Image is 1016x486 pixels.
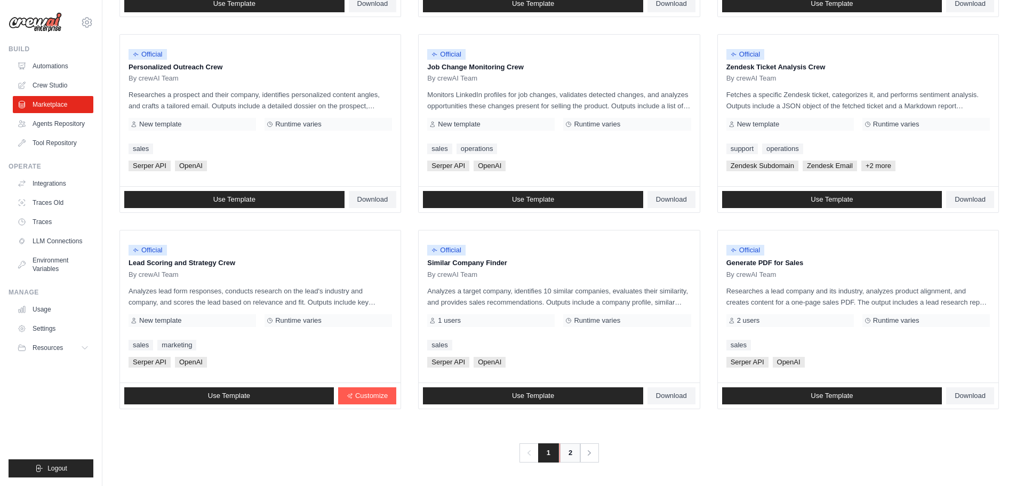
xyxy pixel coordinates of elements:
[737,120,779,129] span: New template
[474,357,506,368] span: OpenAI
[726,285,990,308] p: Researches a lead company and its industry, analyzes product alignment, and creates content for a...
[13,252,93,277] a: Environment Variables
[726,270,777,279] span: By crewAI Team
[124,191,345,208] a: Use Template
[538,443,559,463] span: 1
[726,74,777,83] span: By crewAI Team
[726,161,798,171] span: Zendesk Subdomain
[647,191,695,208] a: Download
[811,392,853,400] span: Use Template
[726,144,758,154] a: support
[647,387,695,404] a: Download
[726,258,990,268] p: Generate PDF for Sales
[157,340,196,350] a: marketing
[129,74,179,83] span: By crewAI Team
[213,195,255,204] span: Use Template
[873,316,919,325] span: Runtime varies
[427,245,466,256] span: Official
[129,49,167,60] span: Official
[427,74,477,83] span: By crewAI Team
[9,459,93,477] button: Logout
[139,120,181,129] span: New template
[457,144,498,154] a: operations
[519,443,599,463] nav: Pagination
[423,387,643,404] a: Use Template
[512,195,554,204] span: Use Template
[129,62,392,73] p: Personalized Outreach Crew
[13,194,93,211] a: Traces Old
[338,387,396,404] a: Customize
[474,161,506,171] span: OpenAI
[13,134,93,152] a: Tool Repository
[13,233,93,250] a: LLM Connections
[811,195,853,204] span: Use Template
[9,12,62,33] img: Logo
[574,316,620,325] span: Runtime varies
[722,387,942,404] a: Use Template
[427,49,466,60] span: Official
[773,357,805,368] span: OpenAI
[13,96,93,113] a: Marketplace
[275,316,322,325] span: Runtime varies
[13,339,93,356] button: Resources
[726,357,769,368] span: Serper API
[129,144,153,154] a: sales
[175,161,207,171] span: OpenAI
[726,49,765,60] span: Official
[946,191,994,208] a: Download
[737,316,760,325] span: 2 users
[722,191,942,208] a: Use Template
[955,195,986,204] span: Download
[946,387,994,404] a: Download
[656,392,687,400] span: Download
[427,62,691,73] p: Job Change Monitoring Crew
[427,357,469,368] span: Serper API
[427,89,691,111] p: Monitors LinkedIn profiles for job changes, validates detected changes, and analyzes opportunitie...
[726,245,765,256] span: Official
[574,120,620,129] span: Runtime varies
[427,270,477,279] span: By crewAI Team
[427,285,691,308] p: Analyzes a target company, identifies 10 similar companies, evaluates their similarity, and provi...
[955,392,986,400] span: Download
[559,443,581,463] a: 2
[357,195,388,204] span: Download
[129,161,171,171] span: Serper API
[139,316,181,325] span: New template
[438,120,480,129] span: New template
[129,89,392,111] p: Researches a prospect and their company, identifies personalized content angles, and crafts a tai...
[726,62,990,73] p: Zendesk Ticket Analysis Crew
[803,161,857,171] span: Zendesk Email
[13,301,93,318] a: Usage
[13,58,93,75] a: Automations
[423,191,643,208] a: Use Template
[512,392,554,400] span: Use Template
[427,340,452,350] a: sales
[175,357,207,368] span: OpenAI
[427,144,452,154] a: sales
[9,162,93,171] div: Operate
[13,320,93,337] a: Settings
[275,120,322,129] span: Runtime varies
[124,387,334,404] a: Use Template
[13,175,93,192] a: Integrations
[13,213,93,230] a: Traces
[349,191,397,208] a: Download
[355,392,388,400] span: Customize
[656,195,687,204] span: Download
[762,144,803,154] a: operations
[13,115,93,132] a: Agents Repository
[129,245,167,256] span: Official
[13,77,93,94] a: Crew Studio
[726,89,990,111] p: Fetches a specific Zendesk ticket, categorizes it, and performs sentiment analysis. Outputs inclu...
[9,45,93,53] div: Build
[873,120,919,129] span: Runtime varies
[129,270,179,279] span: By crewAI Team
[47,464,67,473] span: Logout
[438,316,461,325] span: 1 users
[861,161,895,171] span: +2 more
[427,161,469,171] span: Serper API
[33,344,63,352] span: Resources
[129,340,153,350] a: sales
[129,258,392,268] p: Lead Scoring and Strategy Crew
[427,258,691,268] p: Similar Company Finder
